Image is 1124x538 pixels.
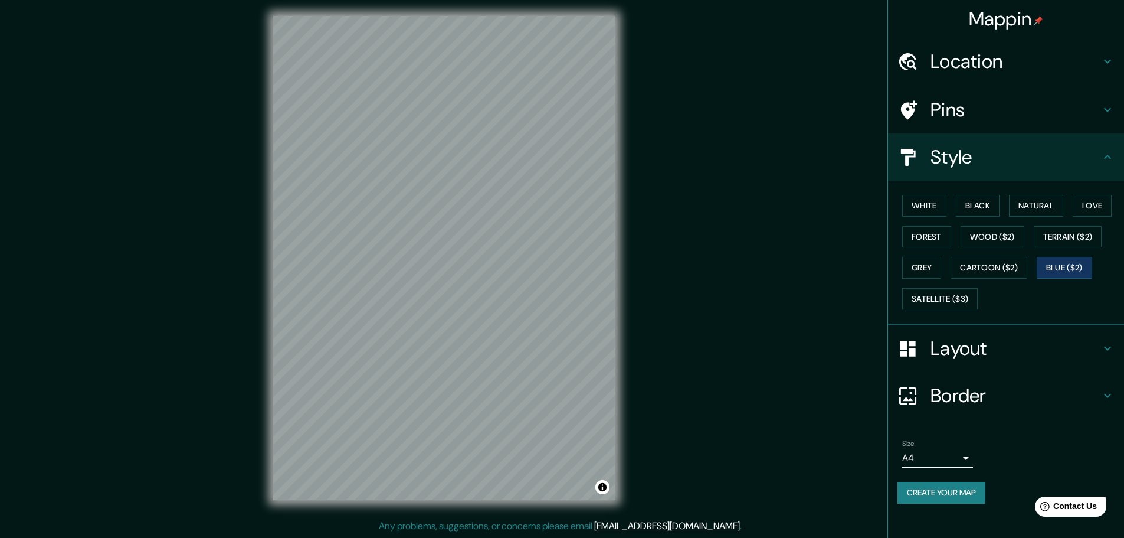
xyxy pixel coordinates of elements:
[1073,195,1112,217] button: Love
[930,145,1100,169] h4: Style
[888,372,1124,419] div: Border
[888,86,1124,133] div: Pins
[930,337,1100,360] h4: Layout
[930,384,1100,407] h4: Border
[1034,226,1102,248] button: Terrain ($2)
[1009,195,1063,217] button: Natural
[902,439,915,449] label: Size
[273,16,615,500] canvas: Map
[956,195,1000,217] button: Black
[595,480,609,494] button: Toggle attribution
[951,257,1027,279] button: Cartoon ($2)
[1019,492,1111,525] iframe: Help widget launcher
[888,133,1124,181] div: Style
[888,38,1124,85] div: Location
[902,195,946,217] button: White
[902,226,951,248] button: Forest
[743,519,746,533] div: .
[379,519,742,533] p: Any problems, suggestions, or concerns please email .
[969,7,1044,31] h4: Mappin
[930,98,1100,122] h4: Pins
[742,519,743,533] div: .
[1037,257,1092,279] button: Blue ($2)
[888,325,1124,372] div: Layout
[1034,16,1043,25] img: pin-icon.png
[930,50,1100,73] h4: Location
[961,226,1024,248] button: Wood ($2)
[902,449,973,468] div: A4
[902,257,941,279] button: Grey
[897,482,985,504] button: Create your map
[902,288,978,310] button: Satellite ($3)
[594,520,740,532] a: [EMAIL_ADDRESS][DOMAIN_NAME]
